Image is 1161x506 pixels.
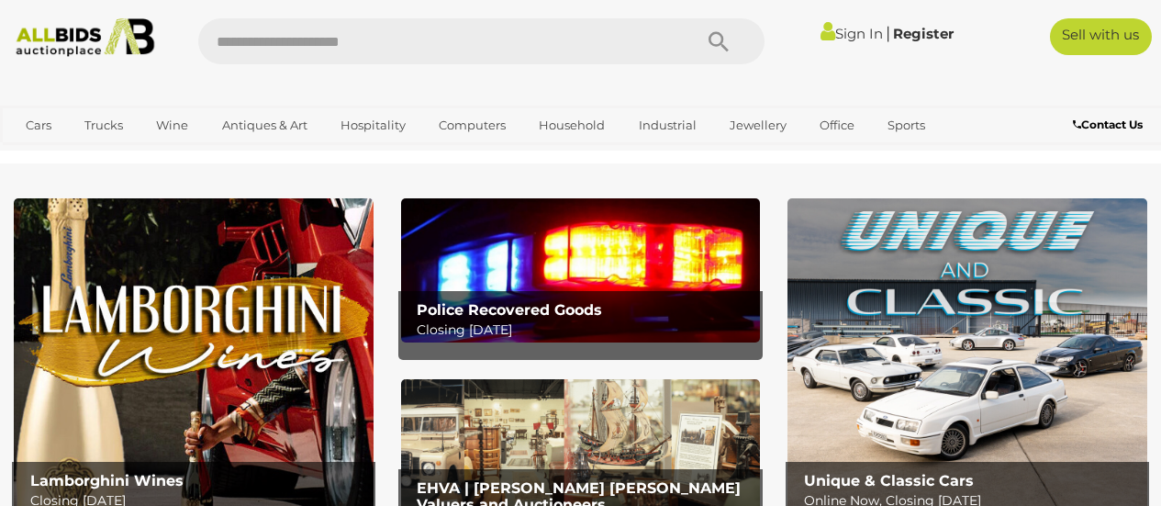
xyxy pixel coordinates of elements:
[1050,18,1152,55] a: Sell with us
[73,110,135,141] a: Trucks
[14,141,168,171] a: [GEOGRAPHIC_DATA]
[804,472,974,489] b: Unique & Classic Cars
[8,18,162,57] img: Allbids.com.au
[427,110,518,141] a: Computers
[627,110,709,141] a: Industrial
[808,110,866,141] a: Office
[329,110,418,141] a: Hospitality
[14,110,63,141] a: Cars
[527,110,617,141] a: Household
[1073,118,1143,131] b: Contact Us
[876,110,937,141] a: Sports
[893,25,954,42] a: Register
[417,301,602,319] b: Police Recovered Goods
[210,110,319,141] a: Antiques & Art
[417,319,753,342] p: Closing [DATE]
[144,110,200,141] a: Wine
[401,198,761,343] img: Police Recovered Goods
[1073,115,1147,135] a: Contact Us
[673,18,765,64] button: Search
[821,25,883,42] a: Sign In
[30,472,184,489] b: Lamborghini Wines
[718,110,798,141] a: Jewellery
[886,23,890,43] span: |
[401,198,761,343] a: Police Recovered Goods Police Recovered Goods Closing [DATE]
